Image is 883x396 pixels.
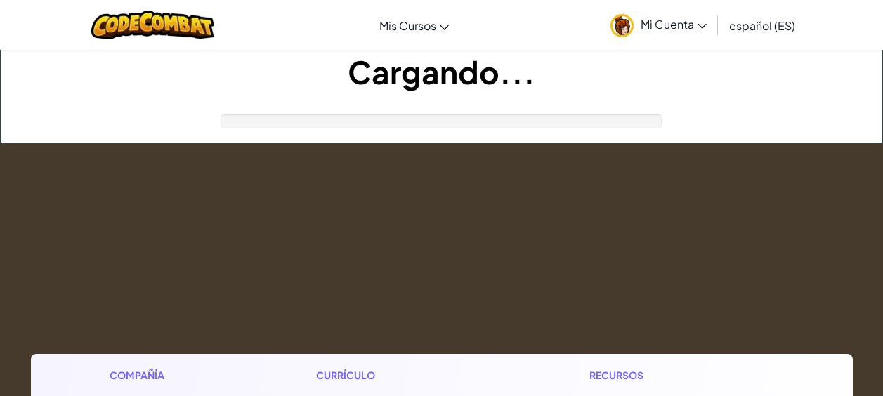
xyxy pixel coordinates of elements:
a: Mi Cuenta [603,3,714,47]
span: español (ES) [729,18,795,33]
a: español (ES) [722,6,802,44]
span: Mi Cuenta [641,17,707,32]
a: Mis Cursos [372,6,456,44]
h1: Currículo [316,368,501,383]
img: CodeCombat logo [91,11,214,39]
img: avatar [610,14,634,37]
h1: Compañía [110,368,227,383]
span: Mis Cursos [379,18,436,33]
h1: Cargando... [1,50,882,93]
h1: Recursos [589,368,774,383]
